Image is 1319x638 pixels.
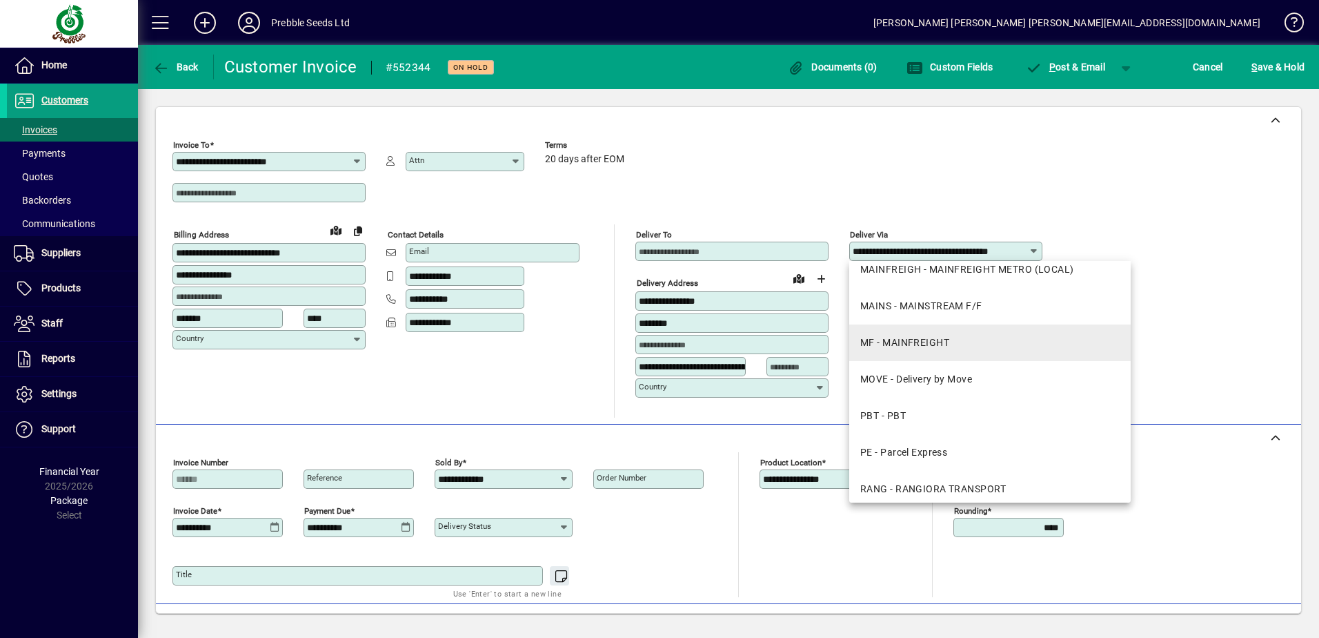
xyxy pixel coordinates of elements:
span: Invoices [14,124,57,135]
a: Suppliers [7,236,138,271]
button: Add [183,10,227,35]
a: Invoices [7,118,138,142]
a: Payments [7,142,138,165]
mat-label: Invoice To [173,140,210,150]
a: Products [7,271,138,306]
div: PBT - PBT [860,409,906,423]
span: Products [41,282,81,293]
mat-label: Attn [409,155,424,165]
button: Back [149,55,202,79]
div: MAINS - MAINSTREAM F/F [860,299,982,313]
mat-label: Deliver To [636,230,672,240]
mat-label: Product location [760,458,822,467]
div: Prebble Seeds Ltd [271,12,350,34]
span: Terms [545,141,628,150]
mat-hint: Use 'Enter' to start a new line [453,586,562,601]
a: Quotes [7,165,138,188]
app-page-header-button: Back [138,55,214,79]
span: Backorders [14,195,71,206]
mat-label: Email [409,246,429,256]
mat-option: MOVE - Delivery by Move [849,361,1131,398]
a: View on map [788,267,810,289]
button: Cancel [1189,55,1227,79]
button: Custom Fields [903,55,997,79]
span: Home [41,59,67,70]
div: Customer Invoice [224,56,357,78]
div: #552344 [386,57,431,79]
mat-option: MF - MAINFREIGHT [849,325,1131,361]
mat-label: Delivery status [438,521,491,531]
div: RANG - RANGIORA TRANSPORT [860,482,1006,496]
span: Custom Fields [906,61,993,72]
span: Documents (0) [788,61,877,72]
mat-label: Invoice date [173,506,217,516]
span: Quotes [14,171,53,182]
mat-label: Reference [307,473,342,483]
mat-label: Title [176,570,192,579]
a: Settings [7,377,138,412]
div: [PERSON_NAME] [PERSON_NAME] [PERSON_NAME][EMAIL_ADDRESS][DOMAIN_NAME] [873,12,1260,34]
span: Reports [41,353,75,364]
span: Product [1207,612,1263,635]
span: Suppliers [41,247,81,258]
span: Payments [14,148,66,159]
mat-option: PBT - PBT [849,398,1131,434]
a: Home [7,48,138,83]
mat-label: Country [176,333,204,343]
span: Back [152,61,199,72]
mat-option: MAINS - MAINSTREAM F/F [849,288,1131,325]
a: Knowledge Base [1274,3,1302,48]
button: Documents (0) [784,55,881,79]
div: MF - MAINFREIGHT [860,336,949,350]
button: Profile [227,10,271,35]
button: Choose address [810,268,832,290]
span: Staff [41,318,63,329]
span: Support [41,423,76,434]
mat-label: Country [639,382,666,391]
span: Communications [14,218,95,229]
mat-label: Order number [597,473,646,483]
span: ost & Email [1025,61,1105,72]
a: View on map [325,219,347,241]
span: Customers [41,95,88,106]
button: Post & Email [1018,55,1112,79]
mat-label: Rounding [954,506,987,516]
mat-option: PE - Parcel Express [849,434,1131,471]
a: Support [7,412,138,447]
span: On hold [453,63,488,72]
button: Save & Hold [1248,55,1308,79]
a: Backorders [7,188,138,212]
span: Cancel [1193,56,1223,78]
span: Financial Year [39,466,99,477]
button: Product [1200,611,1270,636]
mat-option: RANG - RANGIORA TRANSPORT [849,471,1131,507]
div: MOVE - Delivery by Move [860,372,972,387]
div: PE - Parcel Express [860,445,947,460]
span: 20 days after EOM [545,154,624,165]
a: Staff [7,307,138,341]
span: Settings [41,388,77,399]
span: Package [50,495,88,506]
mat-option: MAINFREIGH - MAINFREIGHT METRO (LOCAL) [849,251,1131,288]
a: Communications [7,212,138,235]
div: MAINFREIGH - MAINFREIGHT METRO (LOCAL) [860,262,1074,277]
mat-label: Deliver via [850,230,888,240]
mat-label: Sold by [435,458,462,467]
span: ave & Hold [1251,56,1305,78]
mat-label: Invoice number [173,458,228,467]
button: Copy to Delivery address [347,220,369,242]
a: Reports [7,342,138,376]
span: P [1049,61,1055,72]
span: S [1251,61,1257,72]
span: Product History [827,612,897,635]
button: Product History [822,611,903,636]
mat-label: Payment due [304,506,350,516]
